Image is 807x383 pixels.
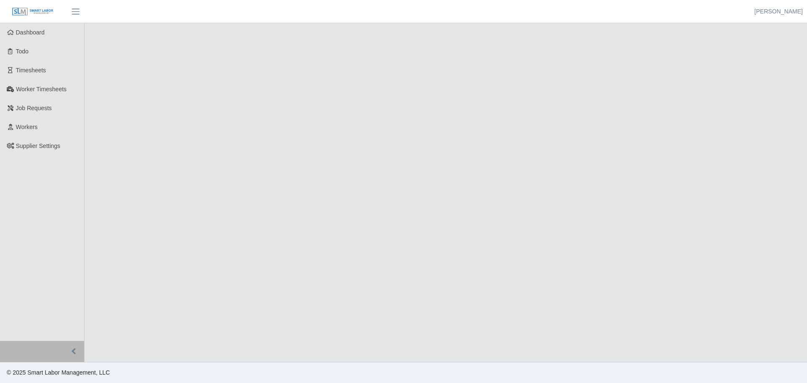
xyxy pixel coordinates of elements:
[754,7,803,16] a: [PERSON_NAME]
[16,143,61,149] span: Supplier Settings
[16,105,52,111] span: Job Requests
[16,124,38,130] span: Workers
[16,86,66,92] span: Worker Timesheets
[7,369,110,376] span: © 2025 Smart Labor Management, LLC
[16,29,45,36] span: Dashboard
[16,48,29,55] span: Todo
[12,7,54,16] img: SLM Logo
[16,67,46,74] span: Timesheets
